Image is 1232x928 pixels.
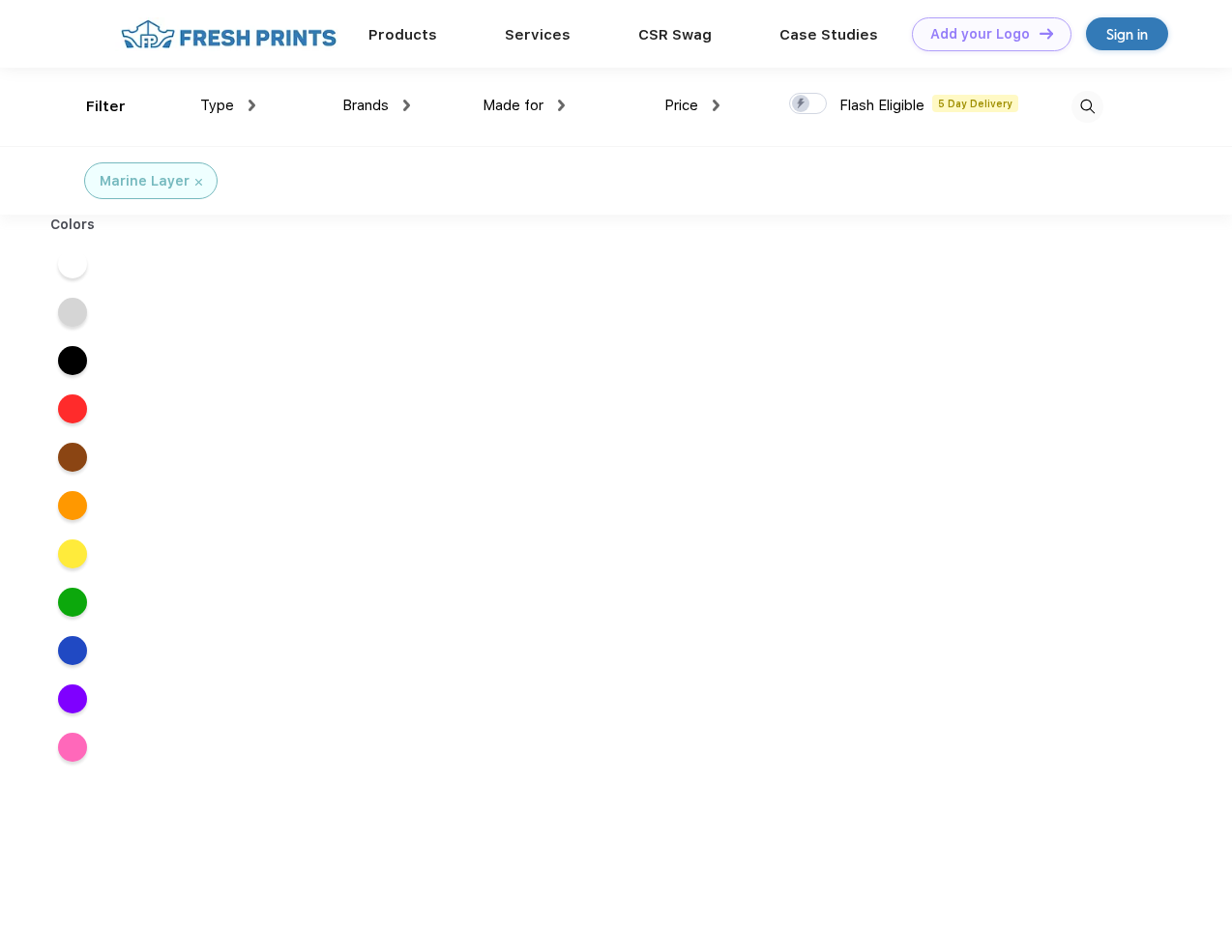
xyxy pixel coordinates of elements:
[1040,28,1053,39] img: DT
[505,26,571,43] a: Services
[115,17,342,51] img: fo%20logo%202.webp
[932,95,1018,112] span: 5 Day Delivery
[483,97,543,114] span: Made for
[342,97,389,114] span: Brands
[713,100,719,111] img: dropdown.png
[930,26,1030,43] div: Add your Logo
[1106,23,1148,45] div: Sign in
[195,179,202,186] img: filter_cancel.svg
[638,26,712,43] a: CSR Swag
[1071,91,1103,123] img: desktop_search.svg
[664,97,698,114] span: Price
[1086,17,1168,50] a: Sign in
[200,97,234,114] span: Type
[558,100,565,111] img: dropdown.png
[100,171,190,191] div: Marine Layer
[839,97,924,114] span: Flash Eligible
[368,26,437,43] a: Products
[86,96,126,118] div: Filter
[36,215,110,235] div: Colors
[403,100,410,111] img: dropdown.png
[249,100,255,111] img: dropdown.png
